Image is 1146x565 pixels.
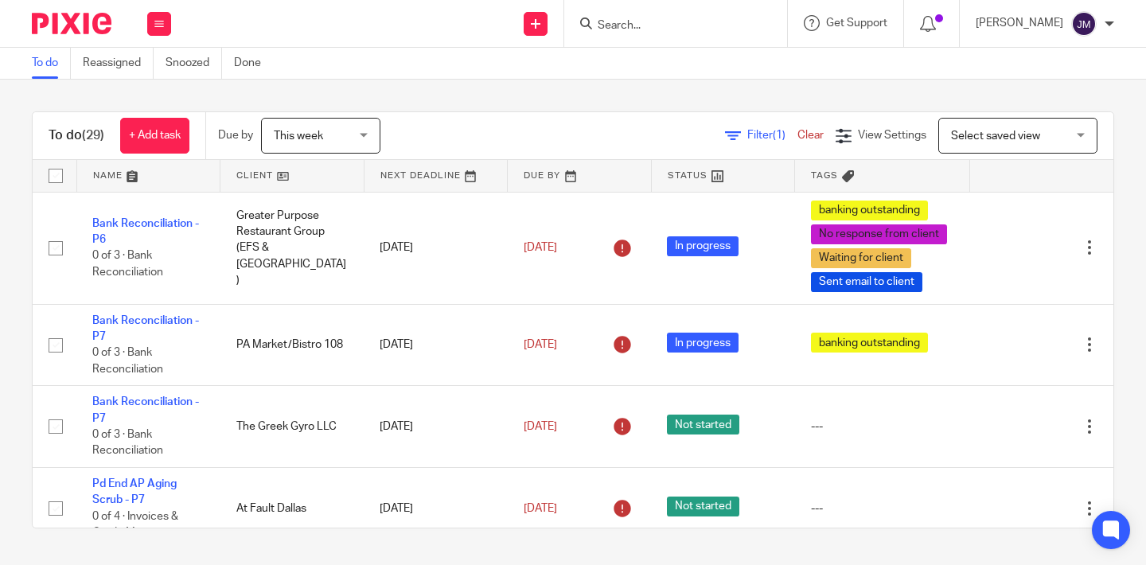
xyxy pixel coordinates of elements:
[524,503,557,514] span: [DATE]
[811,171,838,180] span: Tags
[364,468,508,550] td: [DATE]
[32,13,111,34] img: Pixie
[220,304,364,386] td: PA Market/Bistro 108
[92,347,163,375] span: 0 of 3 · Bank Reconciliation
[92,478,177,505] a: Pd End AP Aging Scrub - P7
[811,272,922,292] span: Sent email to client
[747,130,797,141] span: Filter
[220,192,364,304] td: Greater Purpose Restaurant Group (EFS & [GEOGRAPHIC_DATA])
[811,224,947,244] span: No response from client
[234,48,273,79] a: Done
[667,497,739,516] span: Not started
[92,511,178,539] span: 0 of 4 · Invoices & Credit Memos
[120,118,189,154] a: + Add task
[274,131,323,142] span: This week
[524,421,557,432] span: [DATE]
[92,251,163,279] span: 0 of 3 · Bank Reconciliation
[951,131,1040,142] span: Select saved view
[811,333,928,353] span: banking outstanding
[524,242,557,253] span: [DATE]
[811,248,911,268] span: Waiting for client
[797,130,824,141] a: Clear
[811,501,954,516] div: ---
[667,415,739,434] span: Not started
[667,236,739,256] span: In progress
[220,386,364,468] td: The Greek Gyro LLC
[773,130,785,141] span: (1)
[49,127,104,144] h1: To do
[524,339,557,350] span: [DATE]
[364,386,508,468] td: [DATE]
[32,48,71,79] a: To do
[826,18,887,29] span: Get Support
[976,15,1063,31] p: [PERSON_NAME]
[364,192,508,304] td: [DATE]
[596,19,739,33] input: Search
[92,315,199,342] a: Bank Reconciliation - P7
[364,304,508,386] td: [DATE]
[92,218,199,245] a: Bank Reconciliation - P6
[218,127,253,143] p: Due by
[166,48,222,79] a: Snoozed
[220,468,364,550] td: At Fault Dallas
[667,333,739,353] span: In progress
[83,48,154,79] a: Reassigned
[92,396,199,423] a: Bank Reconciliation - P7
[811,419,954,434] div: ---
[1071,11,1097,37] img: svg%3E
[82,129,104,142] span: (29)
[858,130,926,141] span: View Settings
[92,429,163,457] span: 0 of 3 · Bank Reconciliation
[811,201,928,220] span: banking outstanding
